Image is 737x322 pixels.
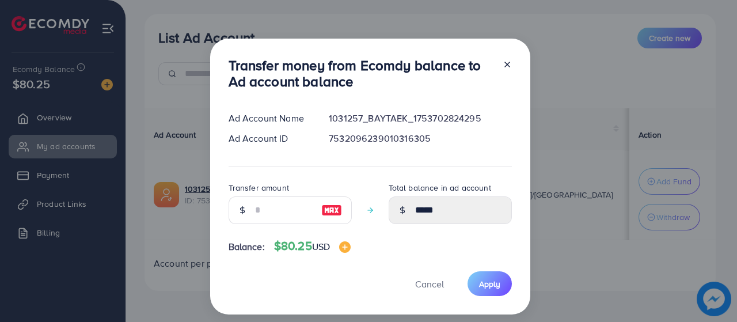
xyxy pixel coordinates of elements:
[389,182,491,194] label: Total balance in ad account
[320,132,521,145] div: 7532096239010316305
[479,278,500,290] span: Apply
[274,239,351,253] h4: $80.25
[229,240,265,253] span: Balance:
[468,271,512,296] button: Apply
[229,182,289,194] label: Transfer amount
[320,112,521,125] div: 1031257_BAYTAEK_1753702824295
[321,203,342,217] img: image
[401,271,458,296] button: Cancel
[219,132,320,145] div: Ad Account ID
[415,278,444,290] span: Cancel
[219,112,320,125] div: Ad Account Name
[229,57,493,90] h3: Transfer money from Ecomdy balance to Ad account balance
[312,240,330,253] span: USD
[339,241,351,253] img: image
